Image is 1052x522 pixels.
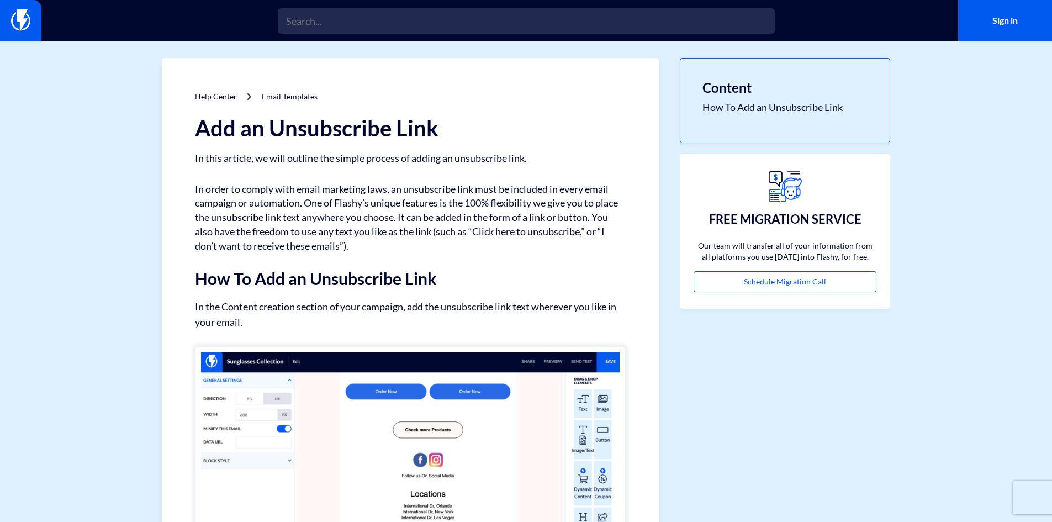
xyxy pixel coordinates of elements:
h3: FREE MIGRATION SERVICE [709,213,861,226]
h3: Content [702,81,868,95]
a: Email Templates [262,92,318,101]
h2: How To Add an Unsubscribe Link [195,270,626,288]
p: Our team will transfer all of your information from all platforms you use [DATE] into Flashy, for... [694,240,876,262]
a: Schedule Migration Call [694,271,876,292]
p: In order to comply with email marketing laws, an unsubscribe link must be included in every email... [195,182,626,254]
p: In the Content creation section of your campaign, add the unsubscribe link text wherever you like... [195,299,626,330]
a: Help Center [195,92,237,101]
input: Search... [278,8,775,34]
h1: Add an Unsubscribe Link [195,116,626,140]
a: How To Add an Unsubscribe Link [702,101,868,115]
p: In this article, we will outline the simple process of adding an unsubscribe link. [195,151,626,166]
